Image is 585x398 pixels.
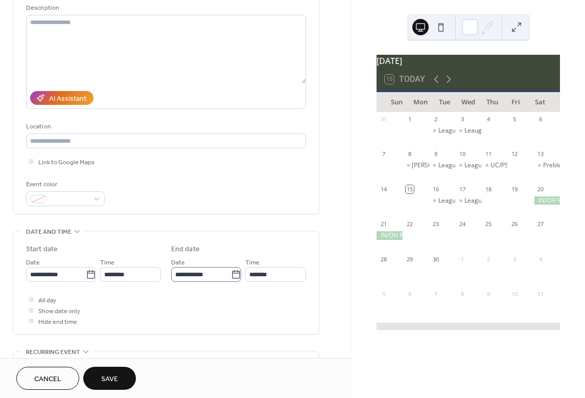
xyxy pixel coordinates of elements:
[16,367,79,390] button: Cancel
[458,116,466,123] div: 3
[537,185,545,193] div: 20
[455,161,481,170] div: League
[510,290,518,298] div: 10
[406,185,413,193] div: 15
[377,231,403,240] div: IN/OH Ryder Cup
[171,244,200,255] div: End date
[458,220,466,228] div: 24
[26,257,40,268] span: Date
[537,290,545,298] div: 11
[464,161,485,170] div: League
[455,196,481,205] div: League
[432,150,440,158] div: 9
[406,116,413,123] div: 1
[458,185,466,193] div: 17
[484,185,492,193] div: 18
[403,161,429,170] div: Preble Shawnee Match
[26,227,72,237] span: Date and time
[380,290,387,298] div: 5
[38,317,77,327] span: Hide end time
[484,255,492,263] div: 2
[83,367,136,390] button: Save
[510,116,518,123] div: 5
[101,374,118,385] span: Save
[458,150,466,158] div: 10
[464,126,485,135] div: Leauge
[38,295,56,306] span: All day
[458,290,466,298] div: 8
[26,179,103,190] div: Event color
[537,220,545,228] div: 27
[380,220,387,228] div: 21
[490,161,528,170] div: UC/PS Match
[484,150,492,158] div: 11
[534,196,560,205] div: IN/OH Ryder Cup
[432,185,440,193] div: 16
[432,116,440,123] div: 2
[455,126,481,135] div: Leauge
[412,161,479,170] div: [PERSON_NAME] Match
[537,150,545,158] div: 13
[245,257,260,268] span: Time
[26,244,58,255] div: Start date
[528,92,552,113] div: Sat
[38,306,80,317] span: Show date only
[380,150,387,158] div: 7
[484,290,492,298] div: 9
[537,255,545,263] div: 4
[49,94,86,104] div: AI Assistant
[484,116,492,123] div: 4
[481,161,507,170] div: UC/PS Match
[534,161,560,170] div: Preble County Township Association
[432,290,440,298] div: 7
[409,92,433,113] div: Mon
[510,185,518,193] div: 19
[456,92,480,113] div: Wed
[438,161,488,170] div: League/PS Match
[438,196,459,205] div: League
[26,3,304,13] div: Description
[406,220,413,228] div: 22
[429,161,455,170] div: League/PS Match
[34,374,61,385] span: Cancel
[406,150,413,158] div: 8
[510,255,518,263] div: 3
[171,257,185,268] span: Date
[30,91,93,105] button: AI Assistant
[380,255,387,263] div: 28
[510,220,518,228] div: 26
[38,157,95,168] span: Link to Google Maps
[380,185,387,193] div: 14
[504,92,528,113] div: Fri
[406,290,413,298] div: 6
[484,220,492,228] div: 25
[406,255,413,263] div: 29
[429,196,455,205] div: League
[510,150,518,158] div: 12
[380,116,387,123] div: 31
[432,92,456,113] div: Tue
[26,121,304,132] div: Location
[438,126,459,135] div: League
[429,126,455,135] div: League
[464,196,485,205] div: League
[100,257,114,268] span: Time
[480,92,504,113] div: Thu
[26,347,80,358] span: Recurring event
[458,255,466,263] div: 1
[432,255,440,263] div: 30
[537,116,545,123] div: 6
[385,92,409,113] div: Sun
[377,55,560,67] div: [DATE]
[432,220,440,228] div: 23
